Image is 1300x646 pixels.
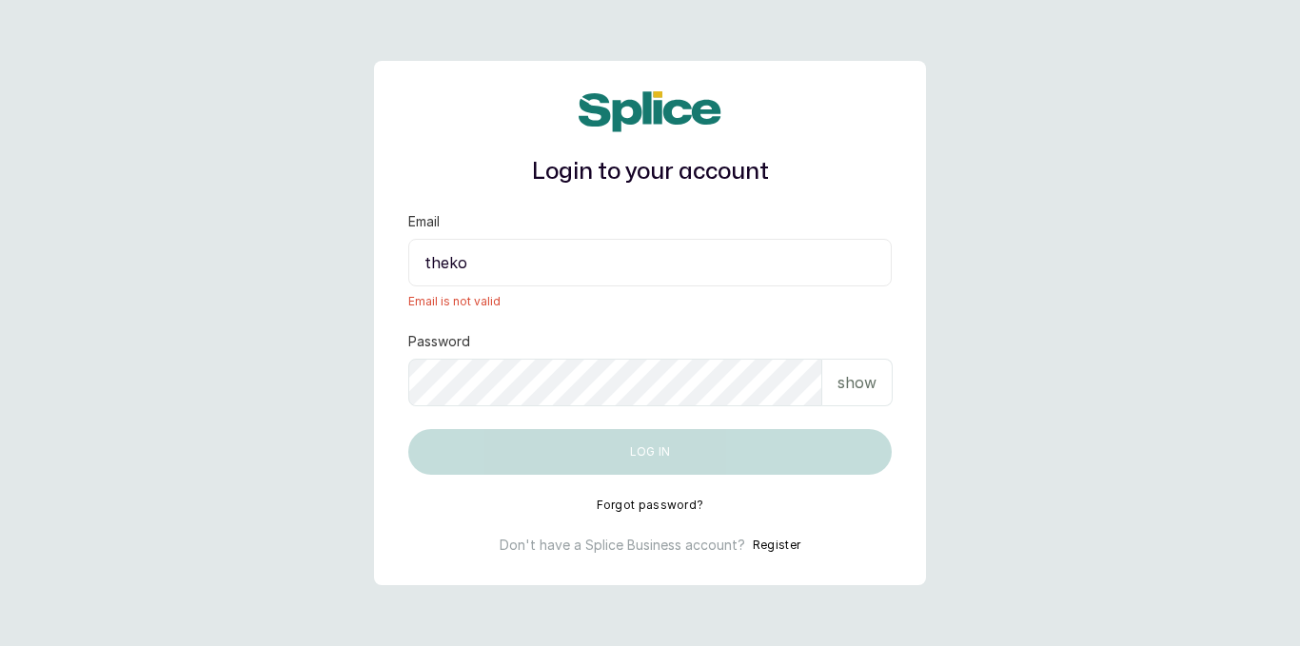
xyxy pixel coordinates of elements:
label: Password [408,332,470,351]
label: Email [408,212,440,231]
button: Log in [408,429,892,475]
p: Don't have a Splice Business account? [500,536,745,555]
span: Email is not valid [408,294,892,309]
h1: Login to your account [408,155,892,189]
p: show [837,371,877,394]
button: Register [753,536,800,555]
input: email@acme.com [408,239,892,286]
button: Forgot password? [597,498,704,513]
